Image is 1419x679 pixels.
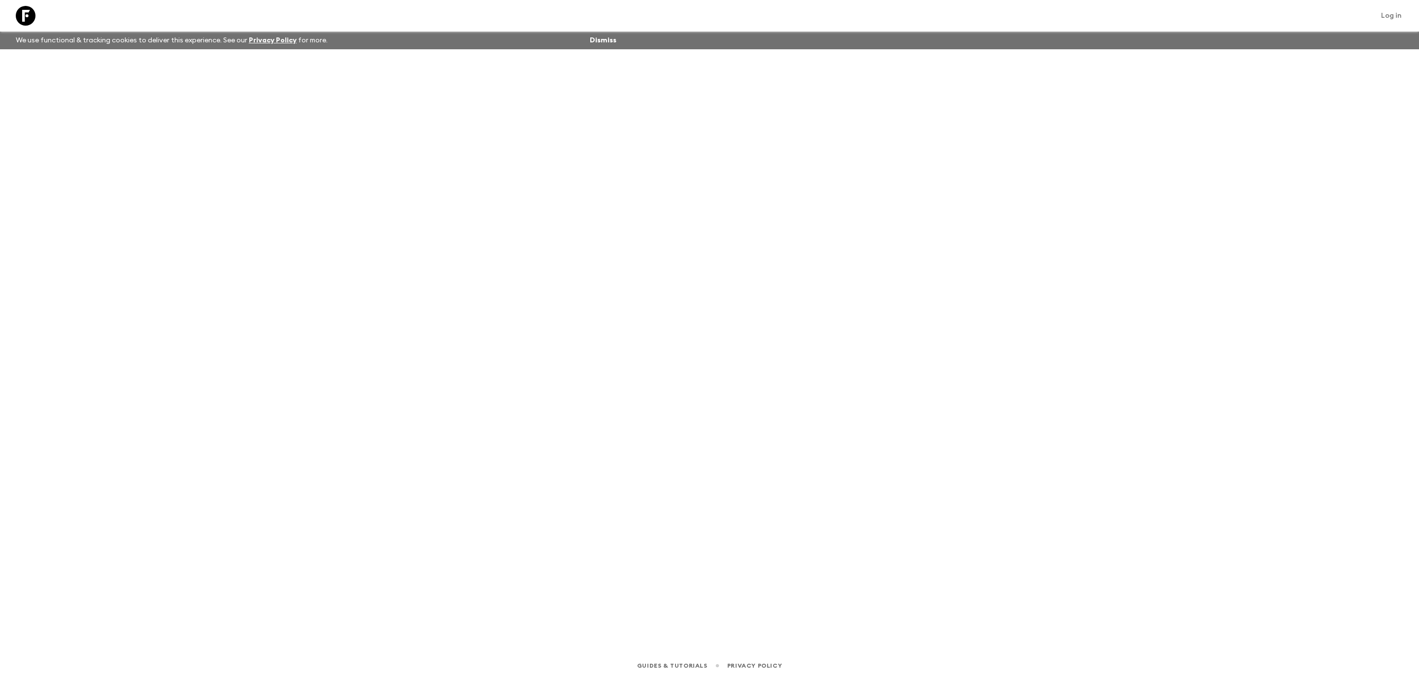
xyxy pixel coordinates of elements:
[637,660,708,671] a: Guides & Tutorials
[727,660,782,671] a: Privacy Policy
[587,34,619,47] button: Dismiss
[249,37,297,44] a: Privacy Policy
[1376,9,1407,23] a: Log in
[12,32,332,49] p: We use functional & tracking cookies to deliver this experience. See our for more.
